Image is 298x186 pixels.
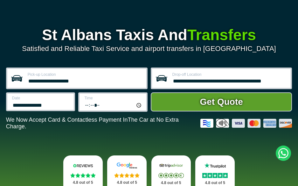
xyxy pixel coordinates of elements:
span: The Car at No Extra Charge. [6,117,179,130]
p: We Now Accept Card & Contactless Payment In [6,117,196,130]
span: Transfers [187,26,256,43]
label: Time [84,96,142,100]
p: Satisfied and Reliable Taxi Service and airport transfers in [GEOGRAPHIC_DATA] [6,45,292,53]
label: Drop-off Location [172,73,287,76]
img: Tripadvisor [158,162,184,169]
button: Get Quote [151,92,292,111]
img: Trustpilot [202,162,228,169]
img: Stars [70,173,96,178]
img: Stars [114,173,140,178]
img: Stars [202,173,228,178]
img: Google [114,162,140,169]
img: Reviews.io [70,162,96,169]
h1: St Albans Taxis And [6,27,292,43]
label: Pick-up Location [28,73,142,76]
label: Date [12,96,70,100]
img: Stars [158,173,184,178]
img: Credit And Debit Cards [200,119,292,128]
